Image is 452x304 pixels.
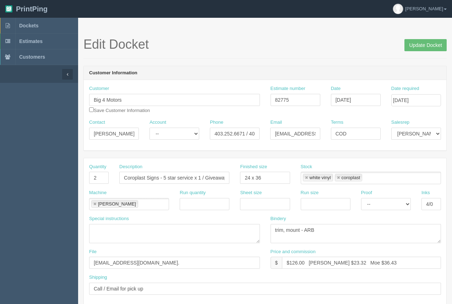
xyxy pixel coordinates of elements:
span: Estimates [19,38,43,44]
label: File [89,249,97,255]
input: Update Docket [404,39,447,51]
label: Price and commission [271,249,316,255]
label: Run quantity [180,190,206,196]
div: $ [271,257,282,269]
label: Stock [301,164,312,170]
label: Salesrep [391,119,409,126]
label: Inks [421,190,430,196]
label: Finished size [240,164,267,170]
textarea: trim, mount - ARB [271,224,441,243]
label: Customer [89,85,109,92]
div: [PERSON_NAME] [98,202,136,206]
label: Date required [391,85,419,92]
label: Proof [361,190,372,196]
label: Account [149,119,166,126]
label: Sheet size [240,190,262,196]
label: Email [270,119,282,126]
label: Description [119,164,142,170]
label: Phone [210,119,223,126]
div: Save Customer Information [89,85,260,114]
span: Dockets [19,23,38,28]
label: Run size [301,190,319,196]
label: Terms [331,119,343,126]
label: Quantity [89,164,106,170]
h1: Edit Docket [83,37,447,52]
label: Shipping [89,274,107,281]
img: logo-3e63b451c926e2ac314895c53de4908e5d424f24456219fb08d385ab2e579770.png [5,5,12,12]
img: avatar_default-7531ab5dedf162e01f1e0bb0964e6a185e93c5c22dfe317fb01d7f8cd2b1632c.jpg [393,4,403,14]
div: coroplast [342,175,360,180]
span: Customers [19,54,45,60]
div: white vinyl [310,175,331,180]
header: Customer Information [84,66,446,80]
label: Machine [89,190,107,196]
label: Contact [89,119,105,126]
label: Special instructions [89,215,129,222]
input: Enter customer name [89,94,260,106]
label: Estimate number [271,85,305,92]
label: Date [331,85,341,92]
label: Bindery [271,215,286,222]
